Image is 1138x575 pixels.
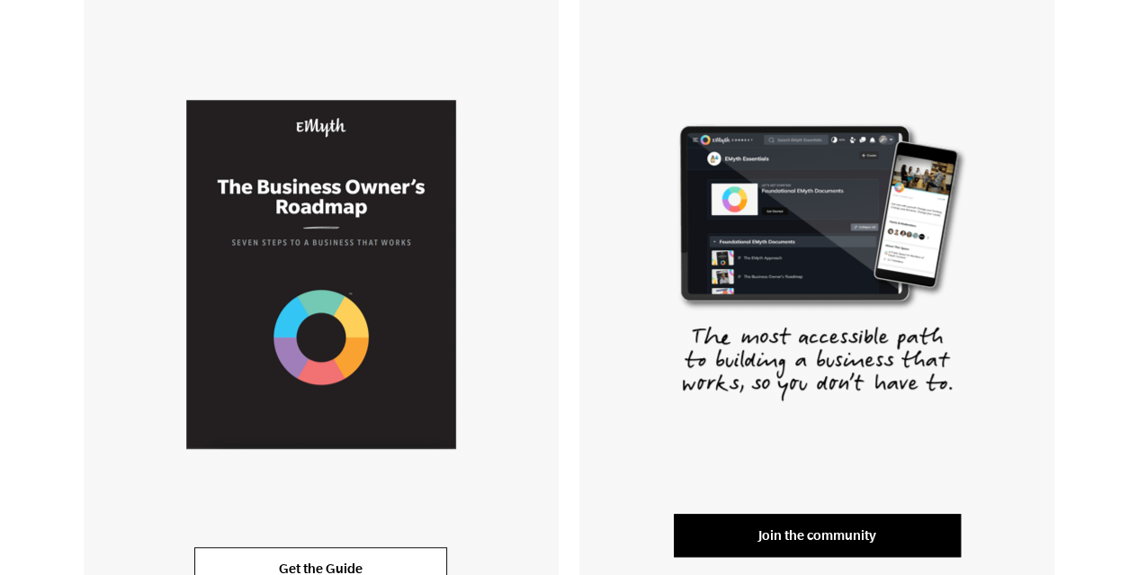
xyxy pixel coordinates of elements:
a: Join the community [674,514,961,557]
iframe: Chat Widget [1048,489,1138,575]
img: Business Owners Roadmap Cover [186,100,456,449]
img: EMyth Connect Right Hand CTA [659,100,975,416]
